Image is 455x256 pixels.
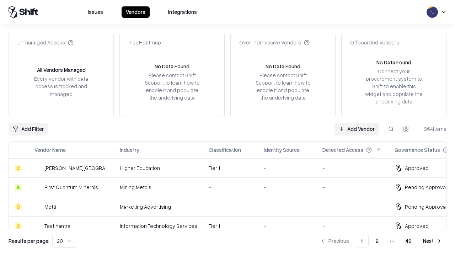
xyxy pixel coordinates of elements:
[15,165,22,172] div: C
[209,222,252,230] div: Tier 1
[264,164,311,172] div: -
[209,146,241,154] div: Classification
[334,123,379,135] a: Add Vendor
[266,63,300,70] div: No Data Found
[395,146,440,154] div: Governance Status
[44,183,98,191] div: First Quantum Minerals
[34,222,42,229] img: Test Yantra
[405,222,429,230] div: Approved
[15,203,22,210] div: C
[9,237,49,245] p: Results per page:
[120,203,197,210] div: Marketing Advertising
[155,63,189,70] div: No Data Found
[44,164,108,172] div: [PERSON_NAME][GEOGRAPHIC_DATA]
[34,203,42,210] img: Motti
[120,164,197,172] div: Higher Education
[128,39,161,46] div: Risk Heatmap
[405,164,429,172] div: Approved
[316,235,446,247] nav: pagination
[350,39,399,46] div: Offboarded Vendors
[44,203,56,210] div: Motti
[405,203,447,210] div: Pending Approval
[253,71,312,102] div: Please contact Shift Support to learn how to enable it and populate the underlying data
[209,203,252,210] div: -
[322,183,383,191] div: -
[209,164,252,172] div: Tier 1
[364,68,423,105] div: Connect your procurement system to Shift to enable this widget and populate the underlying data
[143,71,202,102] div: Please contact Shift Support to learn how to enable it and populate the underlying data
[9,123,48,135] button: Add Filter
[322,203,383,210] div: -
[400,235,417,247] button: 49
[209,183,252,191] div: -
[405,183,447,191] div: Pending Approval
[355,235,369,247] button: 1
[34,184,42,191] img: First Quantum Minerals
[418,125,446,133] div: 964 items
[34,146,66,154] div: Vendor Name
[120,222,197,230] div: Information Technology Services
[419,235,446,247] button: Next
[44,222,70,230] div: Test Yantra
[370,235,384,247] button: 2
[120,146,139,154] div: Industry
[34,165,42,172] img: Reichman University
[322,146,363,154] div: Detected Access
[120,183,197,191] div: Mining Metals
[15,184,22,191] div: B
[264,203,311,210] div: -
[84,6,107,18] button: Issues
[15,222,22,229] div: C
[122,6,150,18] button: Vendors
[239,39,310,46] div: Over-Permissive Vendors
[37,66,86,74] div: All Vendors Managed
[264,146,300,154] div: Identity Source
[164,6,201,18] button: Integrations
[322,164,383,172] div: -
[376,59,411,66] div: No Data Found
[264,183,311,191] div: -
[264,222,311,230] div: -
[32,75,91,97] div: Every vendor with data access is tracked and managed
[17,39,74,46] div: Unmanaged Access
[322,222,383,230] div: -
